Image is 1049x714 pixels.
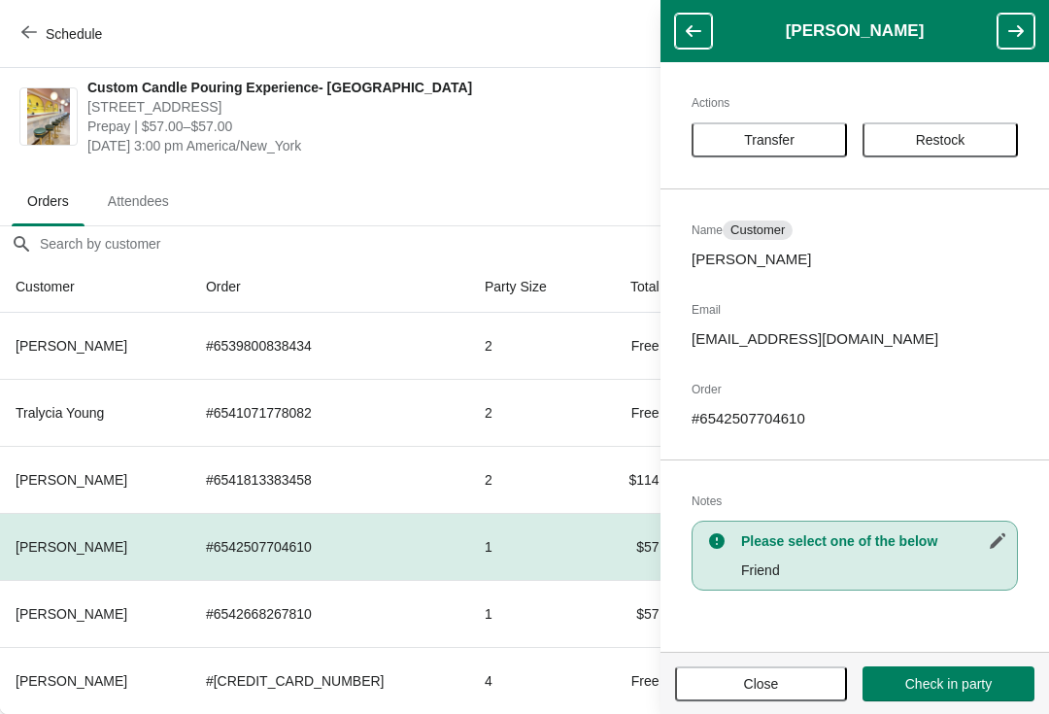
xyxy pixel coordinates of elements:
td: $57 [592,513,674,580]
th: Total [592,261,674,313]
h2: Actions [692,93,1018,113]
span: Restock [916,132,965,148]
button: Check in party [863,666,1034,701]
img: Custom Candle Pouring Experience- Delray Beach [27,88,70,145]
span: Close [744,676,779,692]
button: Close [675,666,847,701]
button: Transfer [692,122,847,157]
span: [STREET_ADDRESS] [87,97,683,117]
button: Restock [863,122,1018,157]
p: # 6542507704610 [692,409,1018,428]
span: [PERSON_NAME] [16,539,127,555]
span: Custom Candle Pouring Experience- [GEOGRAPHIC_DATA] [87,78,683,97]
td: Free [592,379,674,446]
span: Tralycia Young [16,405,104,421]
td: # 6541071778082 [190,379,469,446]
td: # 6541813383458 [190,446,469,513]
td: $114 [592,446,674,513]
span: Prepay | $57.00–$57.00 [87,117,683,136]
td: 1 [469,580,593,647]
span: Attendees [92,184,185,219]
span: Check in party [905,676,992,692]
span: [PERSON_NAME] [16,338,127,354]
td: Free [592,647,674,714]
span: [DATE] 3:00 pm America/New_York [87,136,683,155]
td: 2 [469,379,593,446]
td: Free [592,313,674,379]
h2: Name [692,221,1018,240]
span: Transfer [744,132,795,148]
td: # 6542507704610 [190,513,469,580]
td: # 6542668267810 [190,580,469,647]
h2: Order [692,380,1018,399]
span: Orders [12,184,85,219]
p: Friend [741,561,1007,580]
input: Search by customer [39,226,1049,261]
td: $57 [592,580,674,647]
span: [PERSON_NAME] [16,673,127,689]
h2: Email [692,300,1018,320]
th: Order [190,261,469,313]
td: 4 [469,647,593,714]
span: [PERSON_NAME] [16,472,127,488]
td: # 6539800838434 [190,313,469,379]
p: [PERSON_NAME] [692,250,1018,269]
span: Schedule [46,26,102,42]
p: [EMAIL_ADDRESS][DOMAIN_NAME] [692,329,1018,349]
h2: Notes [692,492,1018,511]
h3: Please select one of the below [741,531,1007,551]
button: Schedule [10,17,118,51]
span: [PERSON_NAME] [16,606,127,622]
th: Party Size [469,261,593,313]
td: # [CREDIT_CARD_NUMBER] [190,647,469,714]
td: 1 [469,513,593,580]
h1: [PERSON_NAME] [712,21,998,41]
td: 2 [469,313,593,379]
td: 2 [469,446,593,513]
span: Customer [730,222,785,238]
